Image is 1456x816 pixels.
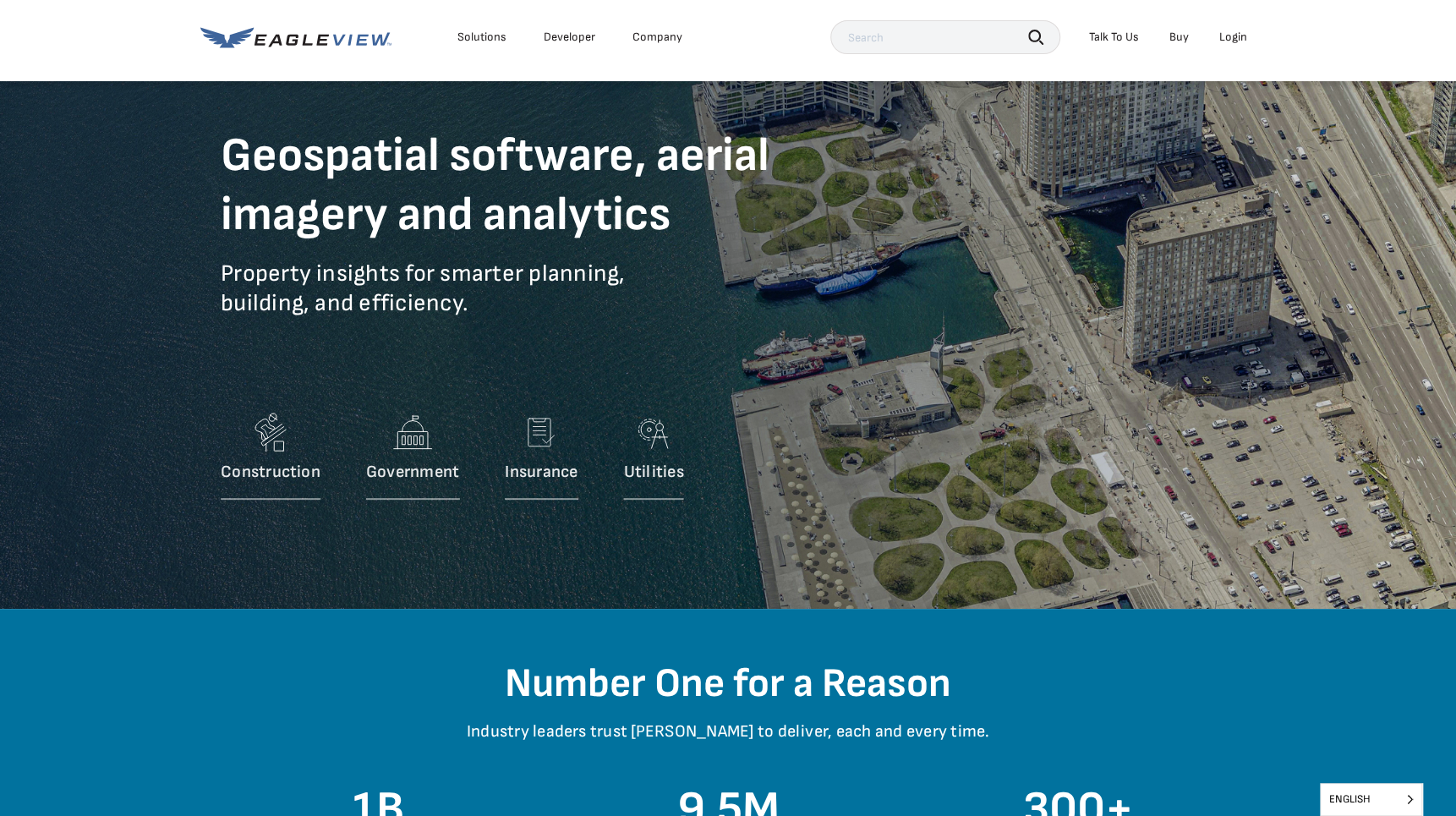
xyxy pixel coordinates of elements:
h1: Geospatial software, aerial imagery and analytics [221,127,829,245]
a: Insurance [505,407,577,508]
input: Search [830,20,1060,54]
div: Login [1219,30,1247,45]
a: Developer [544,30,595,45]
p: Industry leaders trust [PERSON_NAME] to deliver, each and every time. [233,721,1223,768]
p: Construction [221,462,320,483]
div: Solutions [457,30,506,45]
p: Property insights for smarter planning, building, and efficiency. [221,259,829,343]
a: Government [366,407,459,508]
aside: Language selected: English [1320,783,1422,816]
span: English [1321,784,1421,815]
div: Company [632,30,682,45]
p: Utilities [623,462,683,483]
a: Utilities [623,407,683,508]
a: Construction [221,407,320,508]
a: Buy [1169,30,1189,45]
p: Government [366,462,459,483]
p: Insurance [505,462,577,483]
div: Talk To Us [1089,30,1139,45]
h2: Number One for a Reason [233,660,1223,709]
